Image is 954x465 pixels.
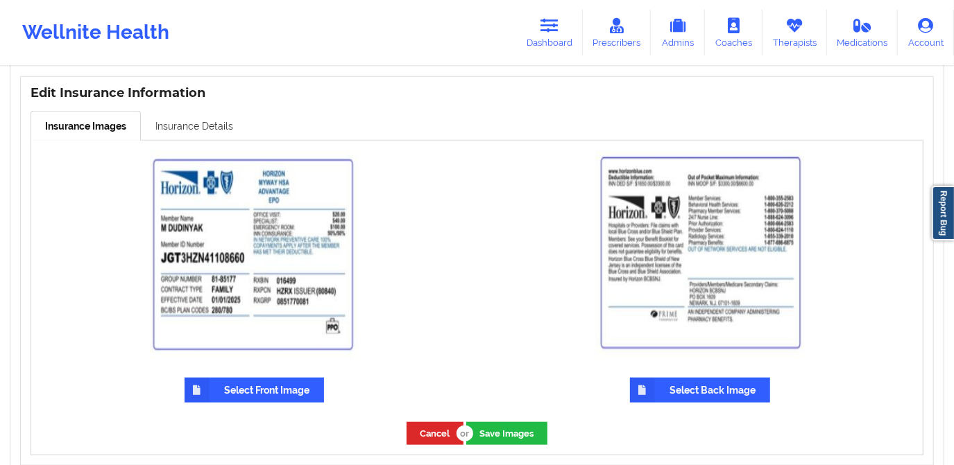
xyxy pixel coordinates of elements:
a: Insurance Details [141,111,248,140]
a: Report Bug [932,186,954,240]
label: Select Back Image [630,378,770,403]
img: Avatar [150,150,358,358]
a: Insurance Images [31,111,141,141]
label: Select Front Image [185,378,324,403]
button: Cancel [407,422,463,445]
a: Admins [651,10,705,55]
a: Prescribers [583,10,651,55]
a: Dashboard [516,10,583,55]
h3: Edit Insurance Information [31,85,923,101]
a: Coaches [705,10,763,55]
img: Avatar [596,150,804,358]
a: Account [898,10,954,55]
a: Medications [827,10,898,55]
button: Save Images [466,422,547,445]
a: Therapists [763,10,827,55]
